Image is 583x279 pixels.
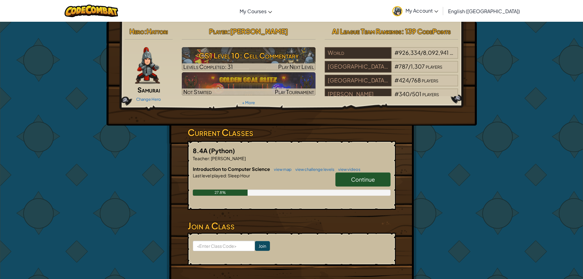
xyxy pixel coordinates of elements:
img: samurai.pose.png [135,47,160,84]
span: : 139 CodePoints [402,27,451,36]
span: : [209,156,210,161]
img: Golden Goal [182,72,316,96]
a: view challenge levels [292,167,334,172]
span: [PERSON_NAME] [230,27,288,36]
span: 926,334 [399,49,420,56]
img: CS1 Level 10: Cell Commentary [182,47,316,70]
span: / [408,63,411,70]
span: 8.4A [193,147,209,154]
span: (Python) [209,147,235,154]
h3: Current Classes [188,126,396,139]
a: Play Next Level [182,47,316,70]
a: [GEOGRAPHIC_DATA] 49 5#787/1,307players [325,67,458,74]
h3: Join a Class [188,219,396,233]
a: Not StartedPlay Tournament [182,72,316,96]
a: My Account [389,1,441,21]
input: Join [255,241,270,251]
span: Play Next Level [278,63,314,70]
span: Continue [351,176,375,183]
span: players [426,63,442,70]
span: # [394,90,399,97]
a: My Courses [237,3,275,19]
a: English ([GEOGRAPHIC_DATA]) [445,3,523,19]
span: [PERSON_NAME] [210,156,246,161]
span: Introduction to Computer Science [193,166,271,172]
span: Not Started [183,88,212,95]
div: 27.8% [193,190,248,196]
span: English ([GEOGRAPHIC_DATA]) [448,8,520,14]
img: avatar [392,6,402,16]
input: <Enter Class Code> [193,241,255,251]
span: players [422,90,439,97]
span: My Account [405,7,438,14]
span: Play Tournament [275,88,314,95]
div: [GEOGRAPHIC_DATA] 08 [325,75,391,86]
span: # [394,63,399,70]
h3: CS1 Level 10: Cell Commentary [182,49,316,62]
span: 501 [412,90,421,97]
span: # [394,77,399,84]
span: Samurai [137,85,160,94]
span: Last level played [193,173,226,178]
span: Sleep Hour [227,173,250,178]
span: Teacher [193,156,209,161]
a: Change Hero [136,97,161,102]
span: 787 [399,63,408,70]
span: Levels Completed: 31 [183,63,233,70]
a: [GEOGRAPHIC_DATA] 08#424/768players [325,81,458,88]
span: players [422,77,438,84]
span: 424 [399,77,409,84]
a: + More [242,100,255,105]
span: : [144,27,147,36]
span: / [420,49,423,56]
span: / [409,90,412,97]
span: : [226,173,227,178]
span: 1,307 [411,63,425,70]
a: [PERSON_NAME]#340/501players [325,94,458,101]
span: My Courses [240,8,267,14]
span: 8,092,941 [423,49,449,56]
a: World#926,334/8,092,941players [325,53,458,60]
span: Player [209,27,228,36]
span: : [228,27,230,36]
span: 340 [399,90,409,97]
img: CodeCombat logo [65,5,118,17]
div: World [325,47,391,59]
span: 768 [411,77,421,84]
a: view map [271,167,292,172]
span: # [394,49,399,56]
span: Hero [129,27,144,36]
div: [GEOGRAPHIC_DATA] 49 5 [325,61,391,73]
span: / [409,77,411,84]
span: Hattori [147,27,168,36]
span: AI League Team Rankings [332,27,402,36]
div: [PERSON_NAME] [325,89,391,100]
a: view videos [335,167,361,172]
